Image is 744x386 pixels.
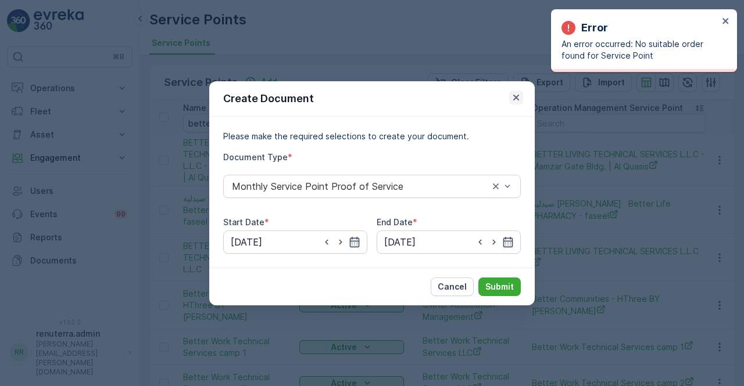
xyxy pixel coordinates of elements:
[485,281,514,293] p: Submit
[431,277,474,296] button: Cancel
[223,91,314,107] p: Create Document
[722,16,730,27] button: close
[377,217,413,227] label: End Date
[377,230,521,254] input: dd/mm/yyyy
[223,217,264,227] label: Start Date
[478,277,521,296] button: Submit
[438,281,467,293] p: Cancel
[223,230,367,254] input: dd/mm/yyyy
[223,152,288,162] label: Document Type
[223,131,521,142] p: Please make the required selections to create your document.
[561,38,718,62] p: An error occurred: No suitable order found for Service Point
[581,20,608,36] p: Error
